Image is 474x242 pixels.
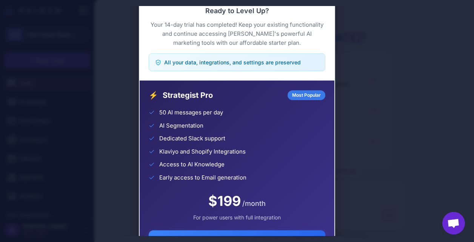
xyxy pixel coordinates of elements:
span: All your data, integrations, and settings are preserved [164,58,301,66]
a: Open chat [442,212,465,234]
span: Access to AI Knowledge [159,160,225,169]
span: 50 AI messages per day [159,108,223,117]
span: AI Segmentation [159,122,203,130]
span: Klaviyo and Shopify Integrations [159,148,246,156]
span: ⚡ [149,90,158,101]
span: Early access to Email generation [159,174,246,182]
h3: Ready to Level Up? [149,6,325,16]
div: For power users with full integration [149,213,325,221]
span: $199 [208,191,241,211]
div: Most Popular [288,90,325,100]
span: /month [242,198,266,209]
p: Your 14-day trial has completed! Keep your existing functionality and continue accessing [PERSON_... [149,20,325,47]
span: Dedicated Slack support [159,134,225,143]
span: Strategist Pro [163,90,283,101]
